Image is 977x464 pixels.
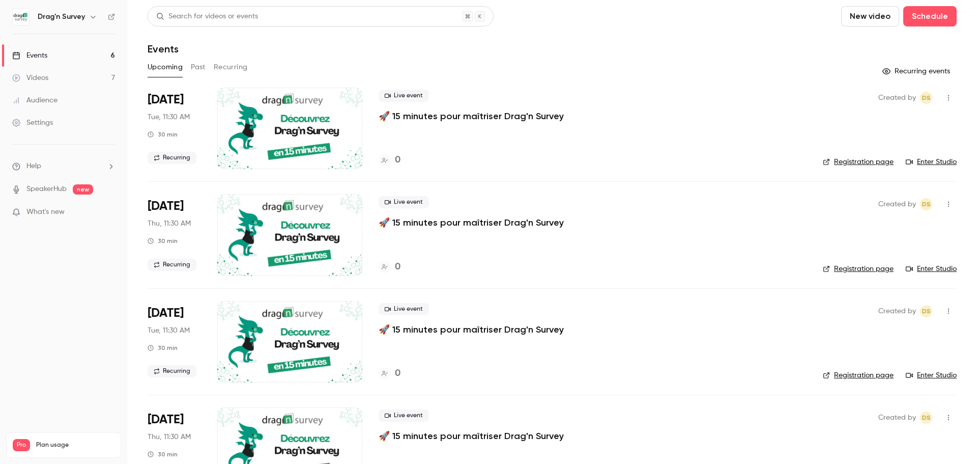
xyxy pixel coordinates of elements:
[922,412,931,424] span: DS
[922,198,931,210] span: DS
[12,73,48,83] div: Videos
[13,439,30,451] span: Pro
[379,110,564,122] a: 🚀 15 minutes pour maîtriser Drag'n Survey
[148,432,191,442] span: Thu, 11:30 AM
[148,219,191,229] span: Thu, 11:30 AM
[38,12,85,22] h6: Drag'n Survey
[73,184,93,195] span: new
[148,59,183,75] button: Upcoming
[379,303,429,315] span: Live event
[12,50,47,61] div: Events
[148,194,201,276] div: Oct 16 Thu, 11:30 AM (Europe/Paris)
[148,365,196,377] span: Recurring
[906,157,957,167] a: Enter Studio
[395,153,400,167] h4: 0
[920,198,932,210] span: Drag'n Survey
[148,412,184,428] span: [DATE]
[148,325,190,336] span: Tue, 11:30 AM
[906,370,957,380] a: Enter Studio
[148,130,178,139] div: 30 min
[823,370,894,380] a: Registration page
[379,196,429,208] span: Live event
[823,264,894,274] a: Registration page
[379,367,400,380] a: 0
[148,152,196,164] span: Recurring
[26,161,41,172] span: Help
[148,344,178,352] div: 30 min
[36,441,114,449] span: Plan usage
[148,259,196,271] span: Recurring
[26,184,67,195] a: SpeakerHub
[148,237,178,245] div: 30 min
[379,410,429,422] span: Live event
[878,412,916,424] span: Created by
[922,92,931,104] span: DS
[922,305,931,317] span: DS
[878,92,916,104] span: Created by
[395,367,400,380] h4: 0
[148,198,184,214] span: [DATE]
[148,43,179,55] h1: Events
[148,92,184,108] span: [DATE]
[12,95,58,105] div: Audience
[878,305,916,317] span: Created by
[148,301,201,383] div: Oct 21 Tue, 11:30 AM (Europe/Paris)
[379,323,564,336] a: 🚀 15 minutes pour maîtriser Drag'n Survey
[12,118,53,128] div: Settings
[379,153,400,167] a: 0
[12,161,115,172] li: help-dropdown-opener
[148,88,201,169] div: Oct 14 Tue, 11:30 AM (Europe/Paris)
[379,260,400,274] a: 0
[920,92,932,104] span: Drag'n Survey
[148,450,178,458] div: 30 min
[395,260,400,274] h4: 0
[148,112,190,122] span: Tue, 11:30 AM
[13,9,29,25] img: Drag'n Survey
[878,198,916,210] span: Created by
[920,305,932,317] span: Drag'n Survey
[148,305,184,321] span: [DATE]
[214,59,248,75] button: Recurring
[156,11,258,22] div: Search for videos or events
[906,264,957,274] a: Enter Studio
[379,430,564,442] a: 🚀 15 minutes pour maîtriser Drag'n Survey
[841,6,899,26] button: New video
[379,216,564,229] a: 🚀 15 minutes pour maîtriser Drag'n Survey
[903,6,957,26] button: Schedule
[379,90,429,102] span: Live event
[26,207,65,217] span: What's new
[823,157,894,167] a: Registration page
[878,63,957,79] button: Recurring events
[191,59,206,75] button: Past
[920,412,932,424] span: Drag'n Survey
